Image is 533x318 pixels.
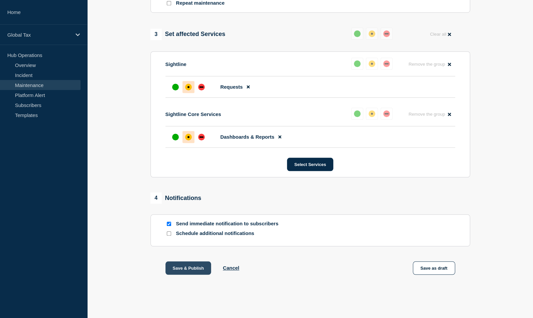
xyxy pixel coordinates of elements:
[220,84,243,90] span: Requests
[150,29,162,40] span: 3
[165,261,211,275] button: Save & Publish
[404,58,455,71] button: Remove the group
[369,30,375,37] div: affected
[381,108,393,120] button: down
[220,134,275,140] span: Dashboards & Reports
[381,28,393,40] button: down
[366,108,378,120] button: affected
[366,28,378,40] button: affected
[366,58,378,70] button: affected
[185,134,192,140] div: affected
[426,28,455,41] button: Clear all
[408,112,445,117] span: Remove the group
[167,222,171,226] input: Send immediate notification to subscribers
[351,108,363,120] button: up
[413,261,455,275] button: Save as draft
[198,84,205,90] div: down
[381,58,393,70] button: down
[354,30,361,37] div: up
[404,108,455,121] button: Remove the group
[176,230,283,237] p: Schedule additional notifications
[185,84,192,90] div: affected
[7,32,71,38] p: Global Tax
[172,134,179,140] div: up
[351,58,363,70] button: up
[383,60,390,67] div: down
[369,60,375,67] div: affected
[383,30,390,37] div: down
[287,158,333,171] button: Select Services
[176,221,283,227] p: Send immediate notification to subscribers
[165,111,221,117] p: Sightline Core Services
[150,192,162,204] span: 4
[165,61,186,67] p: Sightline
[351,28,363,40] button: up
[198,134,205,140] div: down
[354,110,361,117] div: up
[150,192,201,204] div: Notifications
[167,231,171,236] input: Schedule additional notifications
[369,110,375,117] div: affected
[223,265,239,271] button: Cancel
[383,110,390,117] div: down
[167,1,171,5] input: Repeat maintenance
[354,60,361,67] div: up
[172,84,179,90] div: up
[408,62,445,67] span: Remove the group
[150,29,225,40] div: Set affected Services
